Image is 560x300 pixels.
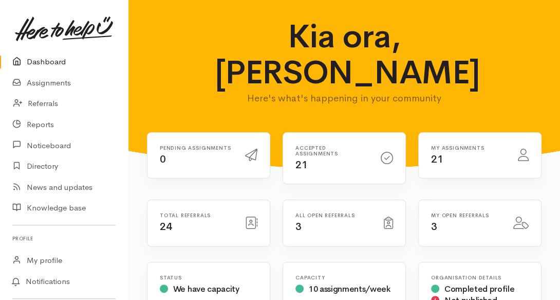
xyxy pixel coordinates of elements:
[295,158,307,171] span: 21
[431,213,501,218] h6: My open referrals
[12,232,116,245] h6: Profile
[160,153,166,166] span: 0
[444,284,515,294] span: Completed profile
[431,275,529,280] h6: Organisation Details
[215,91,474,105] p: Here's what's happening in your community
[295,213,371,218] h6: All open referrals
[295,275,393,280] h6: Capacity
[160,213,233,218] h6: Total referrals
[215,19,474,91] h1: Kia ora, [PERSON_NAME]
[160,220,172,233] span: 24
[309,284,390,294] span: 10 assignments/week
[160,145,233,151] h6: Pending assignments
[295,220,302,233] span: 3
[431,153,443,166] span: 21
[431,220,437,233] span: 3
[173,284,239,294] span: We have capacity
[160,275,257,280] h6: Status
[431,145,506,151] h6: My assignments
[295,145,368,156] h6: Accepted assignments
